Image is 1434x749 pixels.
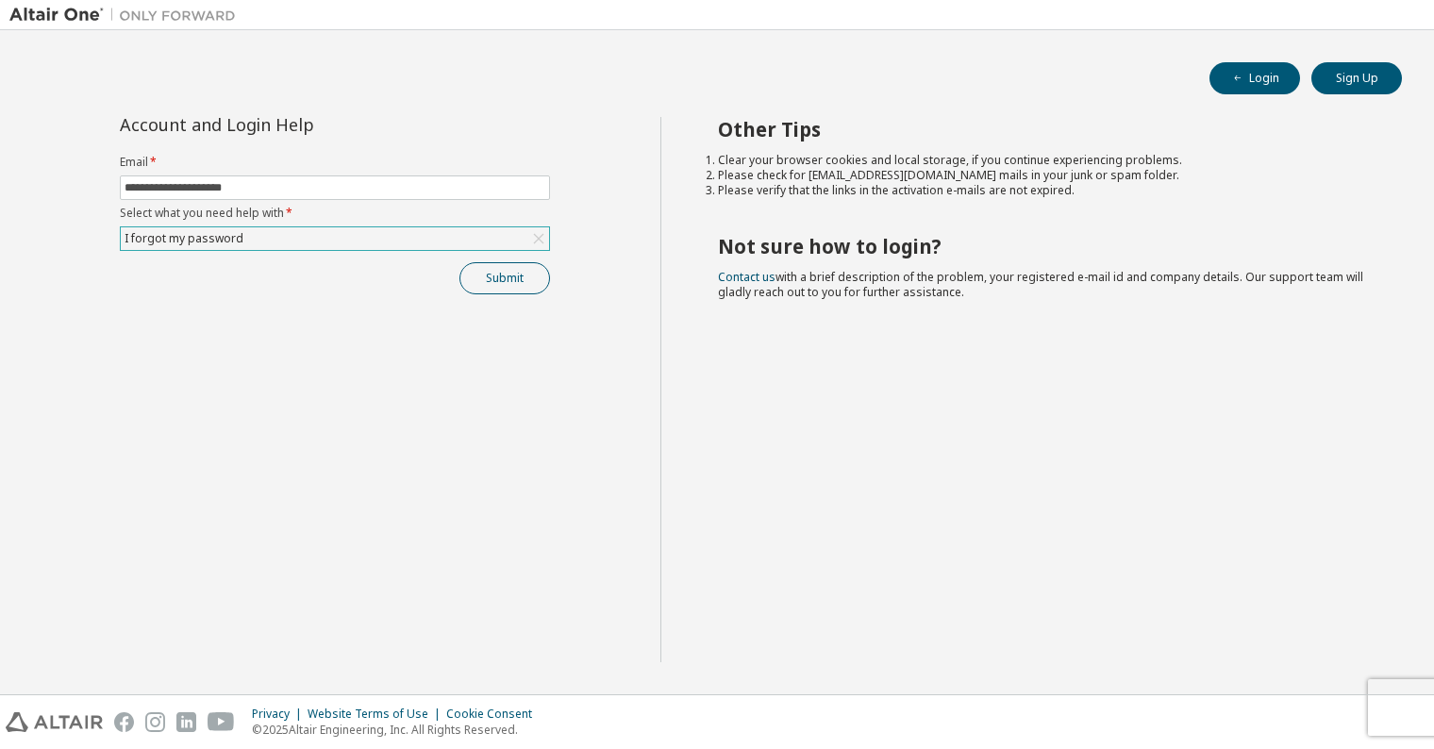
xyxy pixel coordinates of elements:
[1209,62,1300,94] button: Login
[176,712,196,732] img: linkedin.svg
[122,228,246,249] div: I forgot my password
[718,168,1369,183] li: Please check for [EMAIL_ADDRESS][DOMAIN_NAME] mails in your junk or spam folder.
[145,712,165,732] img: instagram.svg
[114,712,134,732] img: facebook.svg
[718,117,1369,141] h2: Other Tips
[459,262,550,294] button: Submit
[208,712,235,732] img: youtube.svg
[120,206,550,221] label: Select what you need help with
[120,117,464,132] div: Account and Login Help
[718,153,1369,168] li: Clear your browser cookies and local storage, if you continue experiencing problems.
[308,707,446,722] div: Website Terms of Use
[718,183,1369,198] li: Please verify that the links in the activation e-mails are not expired.
[718,269,1363,300] span: with a brief description of the problem, your registered e-mail id and company details. Our suppo...
[718,234,1369,258] h2: Not sure how to login?
[252,722,543,738] p: © 2025 Altair Engineering, Inc. All Rights Reserved.
[9,6,245,25] img: Altair One
[1311,62,1402,94] button: Sign Up
[252,707,308,722] div: Privacy
[121,227,549,250] div: I forgot my password
[446,707,543,722] div: Cookie Consent
[120,155,550,170] label: Email
[6,712,103,732] img: altair_logo.svg
[718,269,775,285] a: Contact us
